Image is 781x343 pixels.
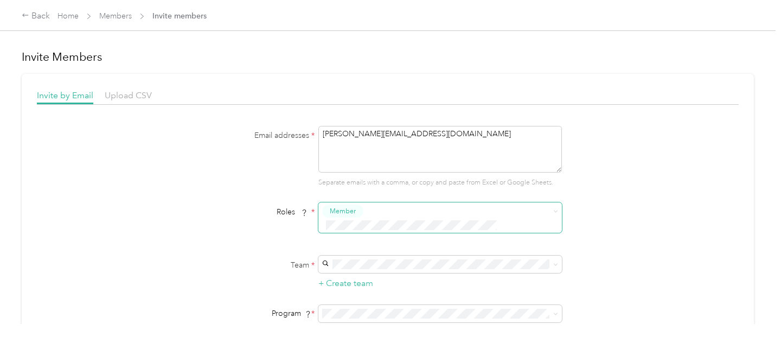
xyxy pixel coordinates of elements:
span: Upload CSV [105,90,152,100]
textarea: [PERSON_NAME][EMAIL_ADDRESS][DOMAIN_NAME] [318,126,562,173]
button: Member [322,205,363,218]
label: Team [179,259,315,271]
span: Invite members [152,10,207,22]
span: Member [330,206,356,216]
iframe: Everlance-gr Chat Button Frame [720,282,781,343]
button: + Create team [318,277,373,290]
span: Invite by Email [37,90,93,100]
label: Email addresses [179,130,315,141]
h1: Invite Members [22,49,754,65]
a: Home [57,11,79,21]
span: Roles [273,204,311,220]
a: Members [99,11,132,21]
p: Separate emails with a comma, or copy and paste from Excel or Google Sheets. [318,178,562,188]
div: Program [179,308,315,319]
div: Back [22,10,50,23]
